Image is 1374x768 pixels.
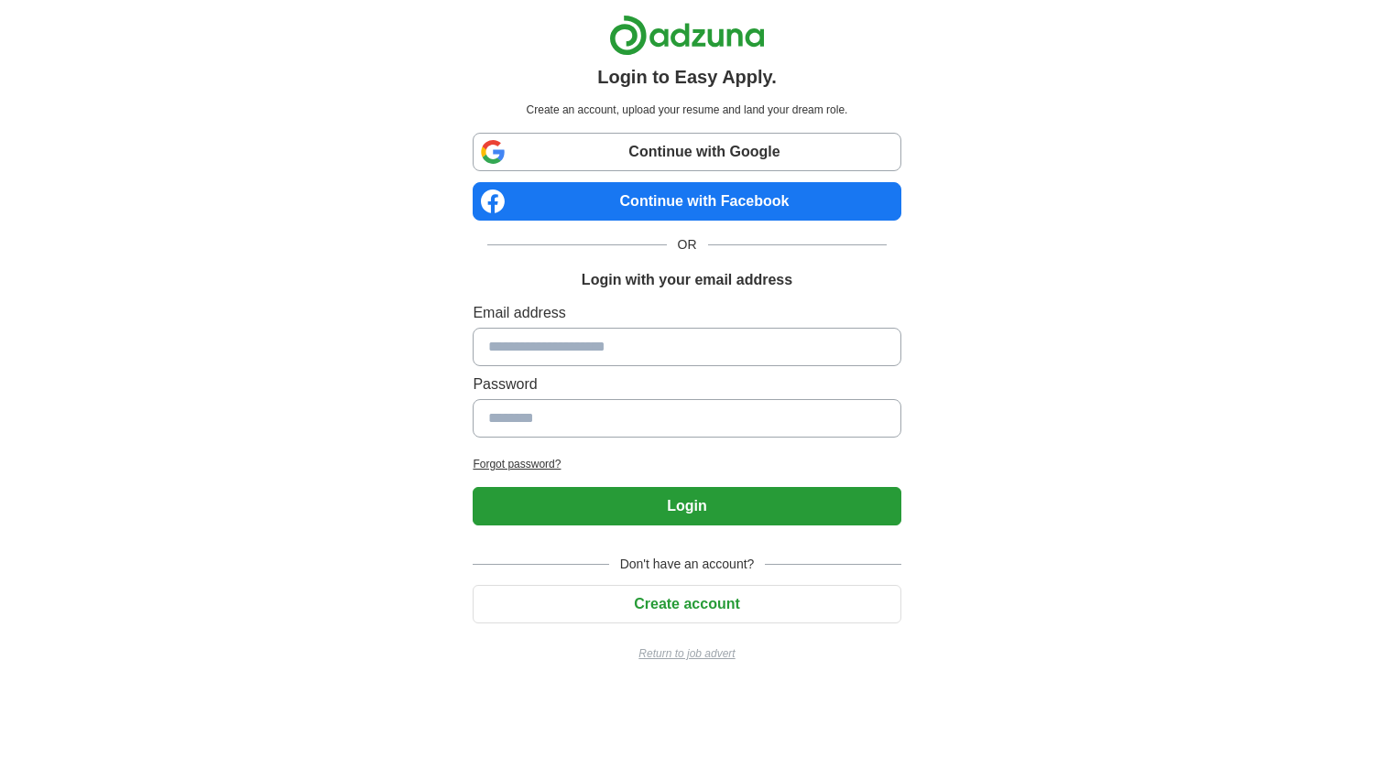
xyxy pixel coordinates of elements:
h1: Login to Easy Apply. [597,63,777,91]
a: Return to job advert [473,645,900,662]
span: Don't have an account? [609,555,766,574]
img: Adzuna logo [609,15,765,56]
h1: Login with your email address [582,269,792,291]
a: Create account [473,596,900,611]
button: Create account [473,585,900,623]
a: Continue with Facebook [473,182,900,221]
label: Email address [473,302,900,324]
span: OR [667,235,708,254]
button: Login [473,487,900,525]
label: Password [473,373,900,395]
p: Create an account, upload your resume and land your dream role. [476,102,897,118]
a: Continue with Google [473,133,900,171]
a: Forgot password? [473,456,900,472]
